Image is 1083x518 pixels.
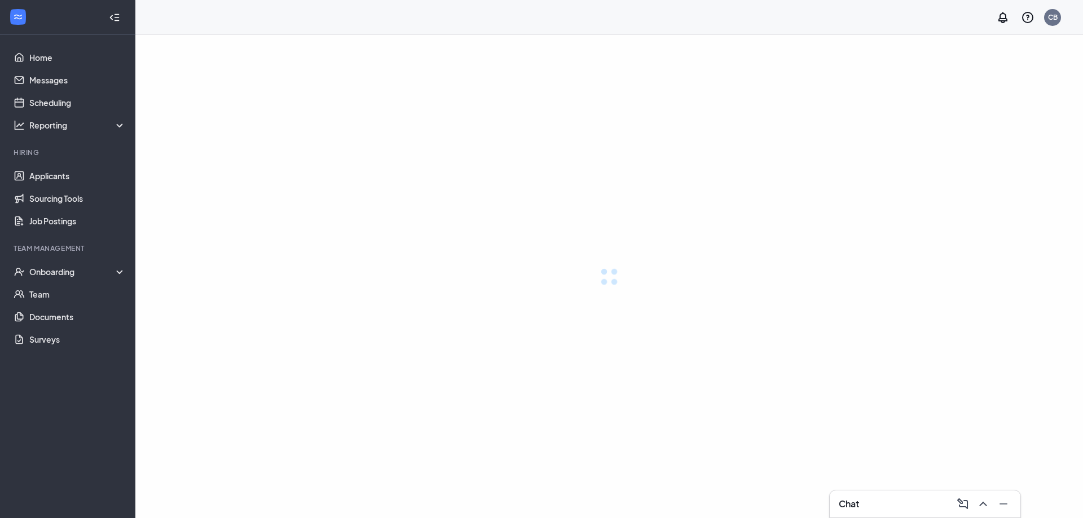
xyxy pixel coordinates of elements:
[973,495,991,513] button: ChevronUp
[14,119,25,131] svg: Analysis
[29,165,126,187] a: Applicants
[109,12,120,23] svg: Collapse
[997,497,1010,511] svg: Minimize
[29,91,126,114] a: Scheduling
[993,495,1011,513] button: Minimize
[1048,12,1058,22] div: CB
[29,69,126,91] a: Messages
[29,266,126,277] div: Onboarding
[29,119,126,131] div: Reporting
[29,187,126,210] a: Sourcing Tools
[29,283,126,306] a: Team
[29,328,126,351] a: Surveys
[1021,11,1034,24] svg: QuestionInfo
[12,11,24,23] svg: WorkstreamLogo
[14,266,25,277] svg: UserCheck
[29,46,126,69] a: Home
[14,148,124,157] div: Hiring
[996,11,1010,24] svg: Notifications
[953,495,971,513] button: ComposeMessage
[976,497,990,511] svg: ChevronUp
[14,243,124,253] div: Team Management
[29,306,126,328] a: Documents
[839,498,859,510] h3: Chat
[956,497,970,511] svg: ComposeMessage
[29,210,126,232] a: Job Postings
